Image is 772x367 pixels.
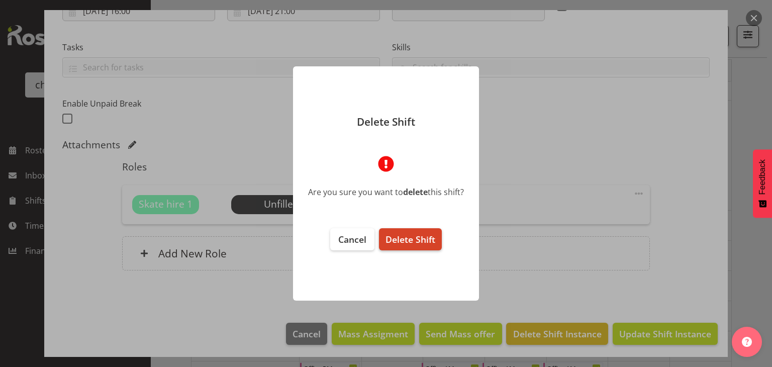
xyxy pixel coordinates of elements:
[379,228,442,250] button: Delete Shift
[753,149,772,218] button: Feedback - Show survey
[338,233,366,245] span: Cancel
[758,159,767,195] span: Feedback
[742,337,752,347] img: help-xxl-2.png
[308,186,464,198] div: Are you sure you want to this shift?
[303,117,469,127] p: Delete Shift
[330,228,374,250] button: Cancel
[385,233,435,245] span: Delete Shift
[403,187,428,198] b: delete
